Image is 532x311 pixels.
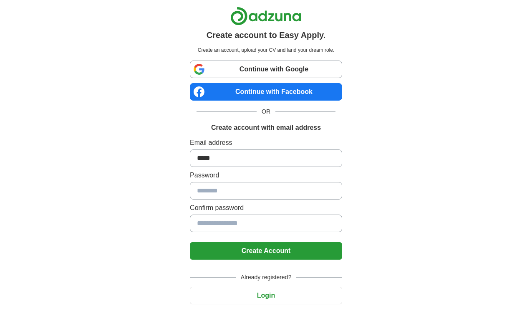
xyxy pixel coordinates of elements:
button: Login [190,287,342,304]
label: Confirm password [190,203,342,213]
a: Continue with Google [190,61,342,78]
span: OR [257,107,275,116]
a: Continue with Facebook [190,83,342,101]
label: Email address [190,138,342,148]
span: Already registered? [236,273,296,282]
h1: Create account to Easy Apply. [207,29,326,41]
a: Login [190,292,342,299]
p: Create an account, upload your CV and land your dream role. [192,46,340,54]
h1: Create account with email address [211,123,321,133]
button: Create Account [190,242,342,260]
label: Password [190,170,342,180]
img: Adzuna logo [230,7,301,25]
